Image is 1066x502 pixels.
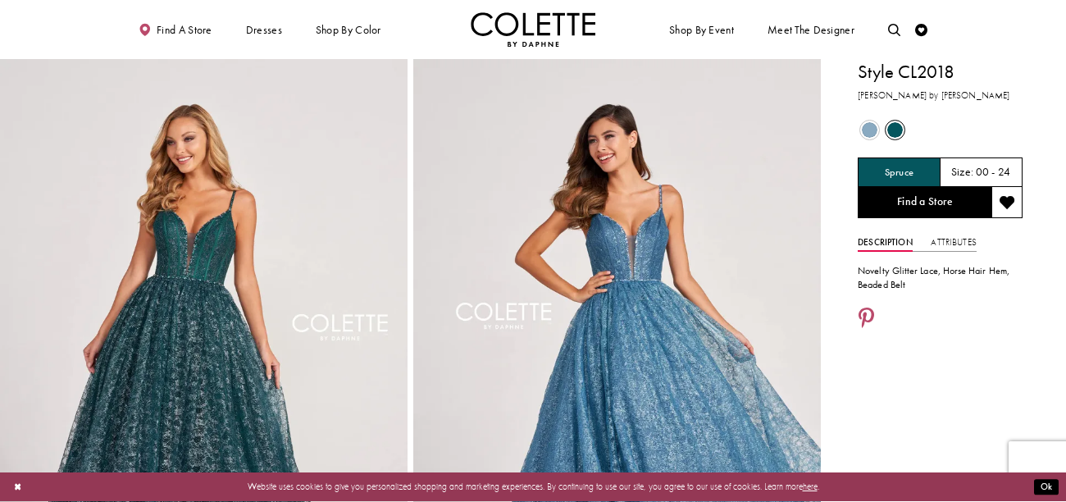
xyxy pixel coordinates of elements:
[931,234,976,252] a: Attributes
[1034,480,1059,495] button: Submit Dialog
[135,12,215,47] a: Find a store
[912,12,931,47] a: Check Wishlist
[858,264,1023,291] div: Novelty Glitter Lace, Horse Hair Hem, Beaded Belt
[89,479,977,495] p: Website uses cookies to give you personalized shopping and marketing experiences. By continuing t...
[885,167,914,178] h5: Chosen color
[976,167,1011,179] h5: 00 - 24
[858,234,913,252] a: Description
[858,118,881,142] div: Dusty Blue
[991,187,1023,218] button: Add to wishlist
[243,12,285,47] span: Dresses
[858,308,875,331] a: Share using Pinterest - Opens in new tab
[471,12,595,47] img: Colette by Daphne
[951,166,973,180] span: Size:
[858,117,1023,143] div: Product color controls state depends on size chosen
[471,12,595,47] a: Visit Home Page
[764,12,858,47] a: Meet the designer
[803,481,818,493] a: here
[858,59,1023,85] h1: Style CL2018
[858,89,1023,103] h3: [PERSON_NAME] by [PERSON_NAME]
[316,24,381,36] span: Shop by color
[246,24,282,36] span: Dresses
[669,24,734,36] span: Shop By Event
[7,477,28,499] button: Close Dialog
[312,12,384,47] span: Shop by color
[885,12,904,47] a: Toggle search
[157,24,212,36] span: Find a store
[666,12,736,47] span: Shop By Event
[858,187,991,218] a: Find a Store
[883,118,907,142] div: Spruce
[768,24,854,36] span: Meet the designer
